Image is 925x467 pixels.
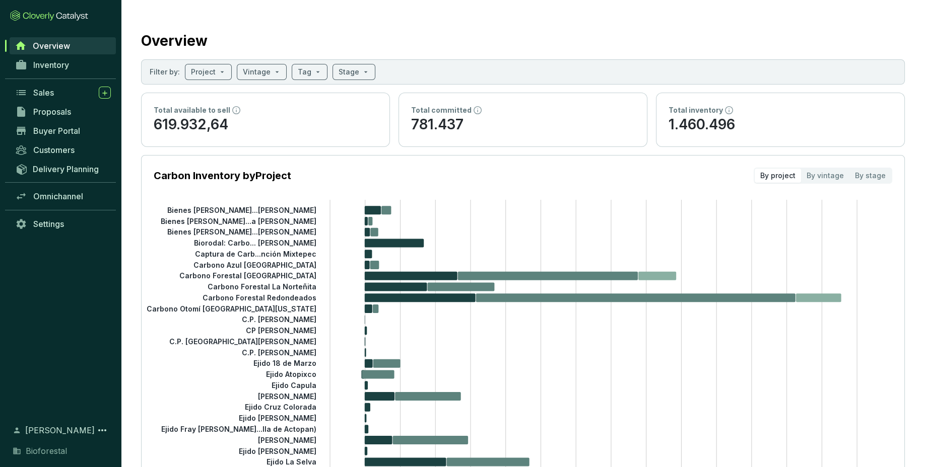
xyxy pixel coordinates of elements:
[194,239,316,247] tspan: Biorodal: Carbo... [PERSON_NAME]
[195,250,316,258] tspan: Captura de Carb...nción Mixtepec
[10,141,116,159] a: Customers
[10,215,116,232] a: Settings
[141,30,208,51] h2: Overview
[242,348,316,356] tspan: C.P. [PERSON_NAME]
[10,188,116,205] a: Omnichannel
[147,304,316,313] tspan: Carbono Otomí [GEOGRAPHIC_DATA][US_STATE]
[10,122,116,139] a: Buyer Portal
[258,392,316,400] tspan: [PERSON_NAME]
[203,293,316,302] tspan: Carbono Forestal Redondeados
[26,445,67,457] span: Bioforestal
[258,436,316,444] tspan: [PERSON_NAME]
[150,67,180,77] p: Filter by:
[169,337,316,346] tspan: C.P. [GEOGRAPHIC_DATA][PERSON_NAME]
[755,169,801,183] div: By project
[10,56,116,73] a: Inventory
[161,216,316,225] tspan: Bienes [PERSON_NAME]...a [PERSON_NAME]
[33,145,75,155] span: Customers
[33,41,70,51] span: Overview
[754,168,892,184] div: segmented control
[33,164,99,174] span: Delivery Planning
[245,403,316,411] tspan: Ejido Cruz Colorada
[154,169,291,183] p: Carbon Inventory by Project
[411,105,472,115] p: Total committed
[33,60,69,70] span: Inventory
[10,84,116,101] a: Sales
[161,425,316,433] tspan: Ejido Fray [PERSON_NAME]...lla de Actopan)
[10,161,116,177] a: Delivery Planning
[239,414,316,422] tspan: Ejido [PERSON_NAME]
[33,126,80,136] span: Buyer Portal
[669,105,723,115] p: Total inventory
[179,271,316,280] tspan: Carbono Forestal [GEOGRAPHIC_DATA]
[266,370,316,378] tspan: Ejido Atopixco
[239,446,316,455] tspan: Ejido [PERSON_NAME]
[246,326,316,335] tspan: CP [PERSON_NAME]
[272,381,316,390] tspan: Ejido Capula
[33,191,83,201] span: Omnichannel
[154,115,377,134] p: 619.932,64
[242,315,316,324] tspan: C.P. [PERSON_NAME]
[849,169,891,183] div: By stage
[33,219,64,229] span: Settings
[33,107,71,117] span: Proposals
[669,115,892,134] p: 1.460.496
[208,282,316,291] tspan: Carbono Forestal La Norteñita
[167,227,316,236] tspan: Bienes [PERSON_NAME]...[PERSON_NAME]
[25,424,95,436] span: [PERSON_NAME]
[267,457,316,466] tspan: Ejido La Selva
[193,260,316,269] tspan: Carbono Azul [GEOGRAPHIC_DATA]
[33,88,54,98] span: Sales
[411,115,635,134] p: 781.437
[253,359,316,367] tspan: Ejido 18 de Marzo
[10,37,116,54] a: Overview
[154,105,230,115] p: Total available to sell
[801,169,849,183] div: By vintage
[167,206,316,214] tspan: Bienes [PERSON_NAME]...[PERSON_NAME]
[10,103,116,120] a: Proposals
